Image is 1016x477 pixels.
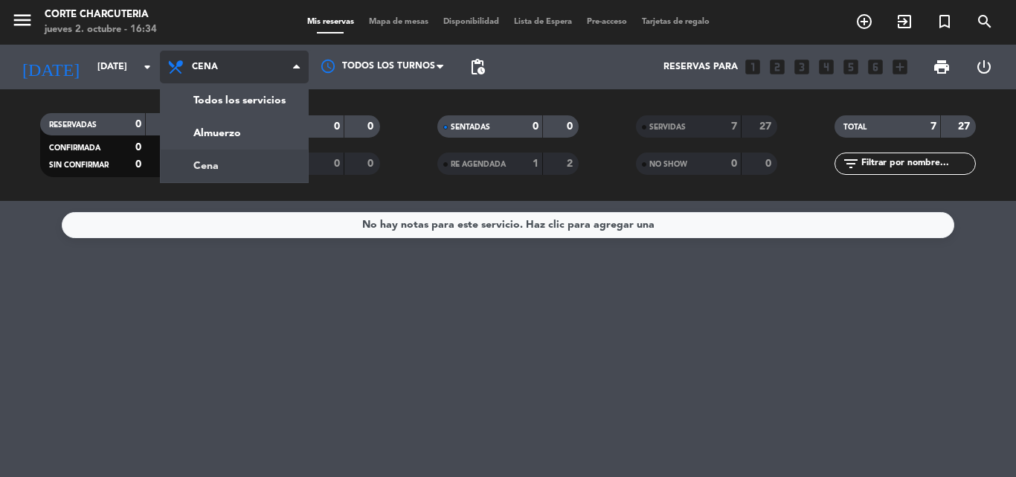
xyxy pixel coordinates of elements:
i: add_circle_outline [855,13,873,31]
strong: 27 [759,121,774,132]
span: Lista de Espera [507,18,579,26]
span: Cena [192,62,218,72]
strong: 2 [567,159,576,169]
span: Pre-acceso [579,18,634,26]
span: Mis reservas [300,18,361,26]
button: menu [11,9,33,36]
div: LOG OUT [962,45,1005,89]
a: Almuerzo [161,117,308,150]
i: filter_list [842,155,860,173]
i: looks_two [768,57,787,77]
i: search [976,13,994,31]
span: SERVIDAS [649,124,686,131]
strong: 0 [135,159,141,170]
strong: 0 [367,121,376,132]
span: print [933,58,951,76]
i: looks_5 [841,57,861,77]
i: looks_4 [817,57,836,77]
span: RE AGENDADA [451,161,506,168]
strong: 0 [334,159,340,169]
i: [DATE] [11,51,90,83]
input: Filtrar por nombre... [860,156,975,172]
span: Disponibilidad [436,18,507,26]
strong: 0 [135,142,141,153]
strong: 1 [533,159,538,169]
i: menu [11,9,33,31]
span: SIN CONFIRMAR [49,161,109,169]
i: turned_in_not [936,13,954,31]
span: CONFIRMADA [49,144,100,152]
strong: 7 [930,121,936,132]
span: Mapa de mesas [361,18,436,26]
span: RESERVADAS [49,121,97,129]
div: Corte Charcuteria [45,7,157,22]
i: looks_one [743,57,762,77]
i: looks_6 [866,57,885,77]
i: power_settings_new [975,58,993,76]
strong: 0 [731,159,737,169]
span: Reservas para [663,62,738,72]
strong: 7 [731,121,737,132]
strong: 0 [334,121,340,132]
a: Todos los servicios [161,84,308,117]
span: NO SHOW [649,161,687,168]
span: TOTAL [843,124,867,131]
div: jueves 2. octubre - 16:34 [45,22,157,37]
strong: 0 [567,121,576,132]
i: arrow_drop_down [138,58,156,76]
span: pending_actions [469,58,486,76]
strong: 0 [135,119,141,129]
i: add_box [890,57,910,77]
strong: 27 [958,121,973,132]
strong: 0 [765,159,774,169]
i: looks_3 [792,57,811,77]
div: No hay notas para este servicio. Haz clic para agregar una [362,217,655,234]
i: exit_to_app [896,13,913,31]
strong: 0 [533,121,538,132]
strong: 0 [367,159,376,169]
a: Cena [161,150,308,182]
span: SENTADAS [451,124,490,131]
span: Tarjetas de regalo [634,18,717,26]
